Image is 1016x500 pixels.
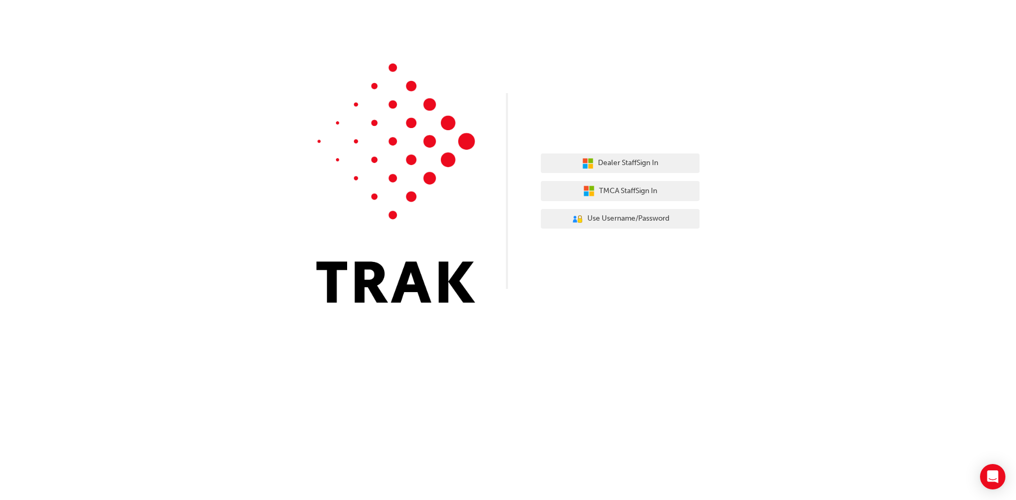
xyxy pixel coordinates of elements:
span: TMCA Staff Sign In [599,185,657,197]
button: Dealer StaffSign In [541,153,700,174]
div: Open Intercom Messenger [980,464,1005,489]
span: Use Username/Password [587,213,669,225]
button: Use Username/Password [541,209,700,229]
img: Trak [316,63,475,303]
span: Dealer Staff Sign In [598,157,658,169]
button: TMCA StaffSign In [541,181,700,201]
